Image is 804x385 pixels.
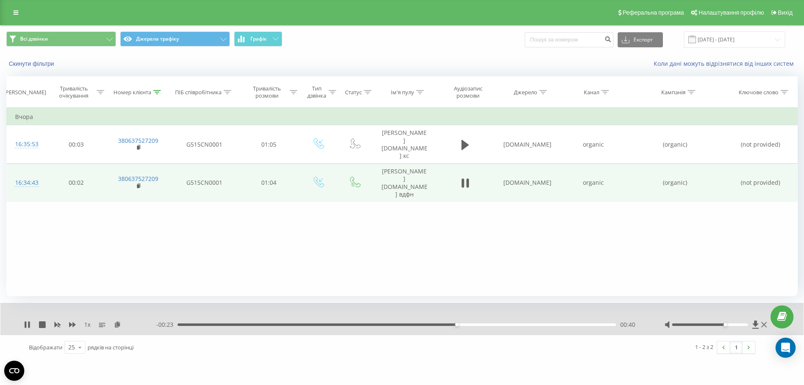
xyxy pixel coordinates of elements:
[6,60,58,67] button: Скинути фільтри
[698,9,764,16] span: Налаштування профілю
[170,164,238,202] td: G515CN0001
[238,125,299,164] td: 01:05
[695,343,713,351] div: 1 - 2 з 2
[584,89,599,96] div: Канал
[20,36,48,42] span: Всі дзвінки
[724,125,797,164] td: (not provided)
[250,36,267,42] span: Графік
[373,164,436,202] td: [PERSON_NAME][DOMAIN_NAME] вдфн
[661,89,685,96] div: Кампанія
[234,31,282,47] button: Графік
[4,361,24,381] button: Open CMP widget
[373,125,436,164] td: [PERSON_NAME][DOMAIN_NAME] кс
[84,320,90,329] span: 1 x
[238,164,299,202] td: 01:04
[561,125,626,164] td: organic
[739,89,778,96] div: Ключове слово
[15,175,37,191] div: 16:34:43
[495,125,560,164] td: [DOMAIN_NAME]
[4,89,46,96] div: [PERSON_NAME]
[391,89,414,96] div: Ім'я пулу
[778,9,793,16] span: Вихід
[175,89,222,96] div: ПІБ співробітника
[514,89,537,96] div: Джерело
[46,164,107,202] td: 00:02
[618,32,663,47] button: Експорт
[724,323,727,326] div: Accessibility label
[626,164,724,202] td: (organic)
[345,89,362,96] div: Статус
[730,341,742,353] a: 1
[6,31,116,47] button: Всі дзвінки
[525,32,613,47] input: Пошук за номером
[495,164,560,202] td: [DOMAIN_NAME]
[626,125,724,164] td: (organic)
[53,85,95,99] div: Тривалість очікування
[776,338,796,358] div: Open Intercom Messenger
[724,164,797,202] td: (not provided)
[46,125,107,164] td: 00:03
[118,175,158,183] a: 380637527209
[623,9,684,16] span: Реферальна програма
[561,164,626,202] td: organic
[88,344,134,351] span: рядків на сторінці
[7,109,798,125] td: Вчора
[170,125,238,164] td: G515CN0001
[654,59,798,67] a: Коли дані можуть відрізнятися вiд інших систем
[455,323,459,326] div: Accessibility label
[15,136,37,152] div: 16:35:53
[246,85,288,99] div: Тривалість розмови
[118,137,158,145] a: 380637527209
[443,85,492,99] div: Аудіозапис розмови
[620,320,635,329] span: 00:40
[68,343,75,351] div: 25
[120,31,230,47] button: Джерела трафіку
[29,344,62,351] span: Відображати
[307,85,327,99] div: Тип дзвінка
[113,89,151,96] div: Номер клієнта
[156,320,178,329] span: - 00:23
